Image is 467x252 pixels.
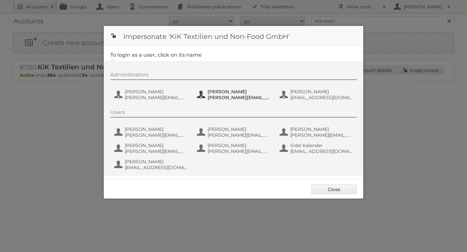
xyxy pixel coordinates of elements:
[279,88,355,101] button: [PERSON_NAME] [EMAIL_ADDRESS][DOMAIN_NAME]
[196,88,272,101] button: [PERSON_NAME] [PERSON_NAME][EMAIL_ADDRESS][PERSON_NAME][DOMAIN_NAME]
[208,95,270,100] span: [PERSON_NAME][EMAIL_ADDRESS][PERSON_NAME][DOMAIN_NAME]
[114,126,190,139] button: [PERSON_NAME] [PERSON_NAME][EMAIL_ADDRESS][DOMAIN_NAME]
[290,95,353,100] span: [EMAIL_ADDRESS][DOMAIN_NAME]
[208,126,270,132] span: [PERSON_NAME]
[196,142,272,155] button: [PERSON_NAME] [PERSON_NAME][EMAIL_ADDRESS][PERSON_NAME][DOMAIN_NAME]
[208,89,270,95] span: [PERSON_NAME]
[196,126,272,139] button: [PERSON_NAME] [PERSON_NAME][EMAIL_ADDRESS][DOMAIN_NAME]
[290,148,353,154] span: [EMAIL_ADDRESS][DOMAIN_NAME]
[114,88,190,101] button: [PERSON_NAME] [PERSON_NAME][EMAIL_ADDRESS][PERSON_NAME][DOMAIN_NAME]
[110,52,202,58] legend: To login as a user, click on its name
[125,89,188,95] span: [PERSON_NAME]
[279,142,355,155] button: Sidal Kalender [EMAIL_ADDRESS][DOMAIN_NAME]
[114,142,190,155] button: [PERSON_NAME] [PERSON_NAME][EMAIL_ADDRESS][PERSON_NAME][DOMAIN_NAME]
[208,143,270,148] span: [PERSON_NAME]
[125,95,188,100] span: [PERSON_NAME][EMAIL_ADDRESS][PERSON_NAME][DOMAIN_NAME]
[114,158,190,171] button: [PERSON_NAME] [EMAIL_ADDRESS][DOMAIN_NAME]
[290,132,353,138] span: [PERSON_NAME][EMAIL_ADDRESS][PERSON_NAME][DOMAIN_NAME]
[208,132,270,138] span: [PERSON_NAME][EMAIL_ADDRESS][DOMAIN_NAME]
[110,109,357,118] div: Users
[125,132,188,138] span: [PERSON_NAME][EMAIL_ADDRESS][DOMAIN_NAME]
[125,148,188,154] span: [PERSON_NAME][EMAIL_ADDRESS][PERSON_NAME][DOMAIN_NAME]
[125,159,188,165] span: [PERSON_NAME]
[279,126,355,139] button: [PERSON_NAME] [PERSON_NAME][EMAIL_ADDRESS][PERSON_NAME][DOMAIN_NAME]
[208,148,270,154] span: [PERSON_NAME][EMAIL_ADDRESS][PERSON_NAME][DOMAIN_NAME]
[104,26,363,45] h1: Impersonate 'KiK Textilien und Non-Food GmbH'
[290,89,353,95] span: [PERSON_NAME]
[311,184,357,194] a: Close
[125,165,188,170] span: [EMAIL_ADDRESS][DOMAIN_NAME]
[290,143,353,148] span: Sidal Kalender
[110,72,357,80] div: Administrators
[290,126,353,132] span: [PERSON_NAME]
[125,126,188,132] span: [PERSON_NAME]
[125,143,188,148] span: [PERSON_NAME]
